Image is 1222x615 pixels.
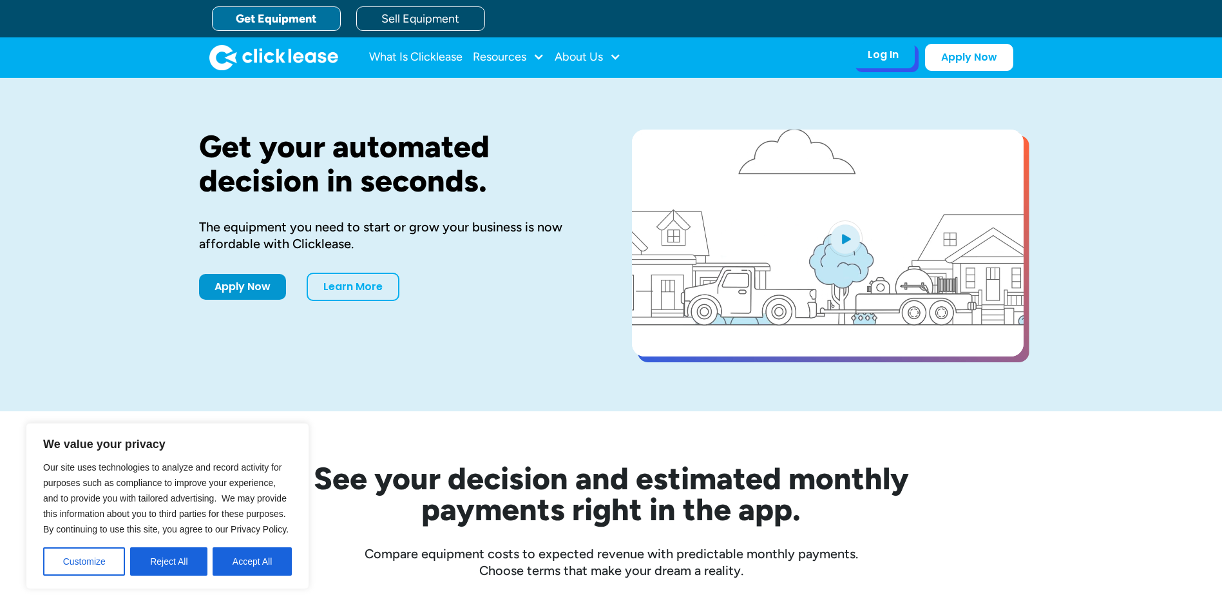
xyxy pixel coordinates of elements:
h1: Get your automated decision in seconds. [199,130,591,198]
a: Apply Now [199,274,286,300]
a: Apply Now [925,44,1013,71]
span: Our site uses technologies to analyze and record activity for purposes such as compliance to impr... [43,462,289,534]
div: Compare equipment costs to expected revenue with predictable monthly payments. Choose terms that ... [199,545,1024,579]
a: open lightbox [632,130,1024,356]
a: Learn More [307,273,399,301]
a: What Is Clicklease [369,44,463,70]
div: About Us [555,44,621,70]
div: Resources [473,44,544,70]
button: Accept All [213,547,292,576]
div: Log In [868,48,899,61]
div: We value your privacy [26,423,309,589]
button: Reject All [130,547,207,576]
p: We value your privacy [43,436,292,452]
div: The equipment you need to start or grow your business is now affordable with Clicklease. [199,219,591,252]
a: home [209,44,338,70]
img: Clicklease logo [209,44,338,70]
button: Customize [43,547,125,576]
a: Sell Equipment [356,6,485,31]
h2: See your decision and estimated monthly payments right in the app. [251,463,972,525]
img: Blue play button logo on a light blue circular background [828,220,863,257]
a: Get Equipment [212,6,341,31]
